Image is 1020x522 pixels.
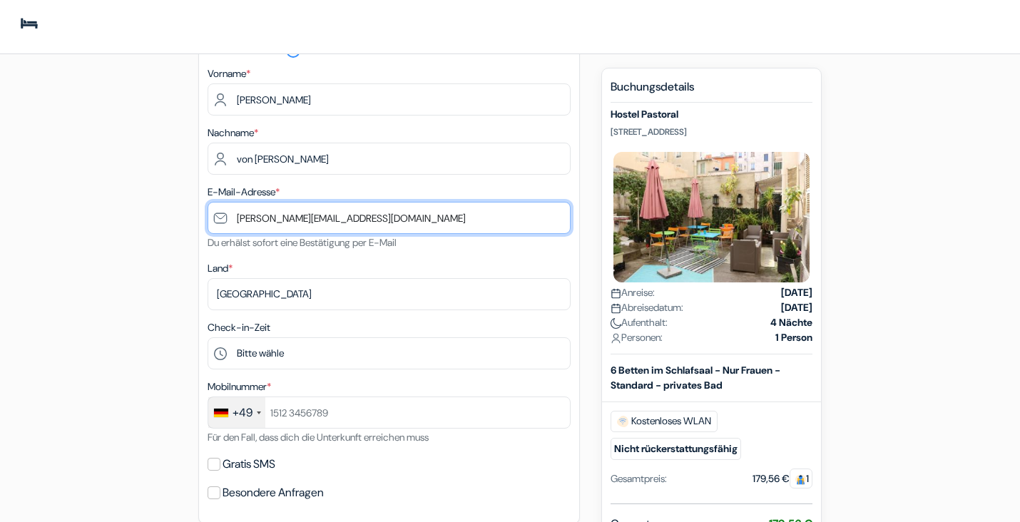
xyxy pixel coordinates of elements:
[611,108,812,121] h5: Hostel Pastoral
[285,42,302,57] a: error_outline
[611,471,667,486] div: Gesamtpreis:
[611,330,663,345] span: Personen:
[611,411,718,432] span: Kostenloses WLAN
[208,126,258,140] label: Nachname
[611,318,621,329] img: moon.svg
[611,300,683,315] span: Abreisedatum:
[611,126,812,138] p: [STREET_ADDRESS]
[208,320,270,335] label: Check-in-Zeit
[208,66,250,81] label: Vorname
[611,285,655,300] span: Anreise:
[781,300,812,315] strong: [DATE]
[753,471,812,486] div: 179,56 €
[208,185,280,200] label: E-Mail-Adresse
[611,303,621,314] img: calendar.svg
[795,474,806,485] img: guest.svg
[208,397,265,428] div: Germany (Deutschland): +49
[223,483,324,503] label: Besondere Anfragen
[611,438,741,460] small: Nicht rückerstattungsfähig
[208,83,571,116] input: Vornamen eingeben
[611,364,780,391] b: 6 Betten im Schlafsaal - Nur Frauen - Standard - privates Bad
[611,333,621,344] img: user_icon.svg
[208,431,429,444] small: Für den Fall, dass dich die Unterkunft erreichen muss
[208,396,571,429] input: 1512 3456789
[223,454,275,474] label: Gratis SMS
[781,285,812,300] strong: [DATE]
[208,379,271,394] label: Mobilnummer
[611,288,621,299] img: calendar.svg
[208,143,571,175] input: Nachnamen eingeben
[208,261,233,276] label: Land
[617,416,628,427] img: free_wifi.svg
[208,236,397,249] small: Du erhälst sofort eine Bestätigung per E-Mail
[611,80,812,103] h5: Buchungsdetails
[775,330,812,345] strong: 1 Person
[233,404,253,421] div: +49
[611,315,668,330] span: Aufenthalt:
[790,469,812,488] span: 1
[208,202,571,234] input: E-Mail-Adresse eingeben
[17,11,188,42] img: Jugendherbergen.com
[770,315,812,330] strong: 4 Nächte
